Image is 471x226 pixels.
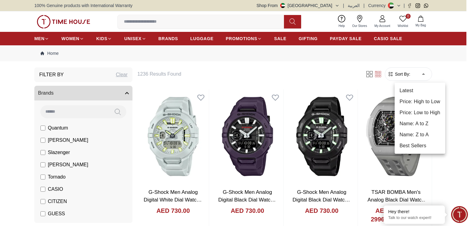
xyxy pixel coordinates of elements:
[395,107,445,118] li: Price: Low to High
[395,96,445,107] li: Price: High to Low
[395,118,445,129] li: Name: A to Z
[395,140,445,151] li: Best Sellers
[388,215,440,220] p: Talk to our watch expert!
[388,209,440,215] div: Hey there!
[395,85,445,96] li: Latest
[451,206,468,223] div: Chat Widget
[395,129,445,140] li: Name: Z to A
